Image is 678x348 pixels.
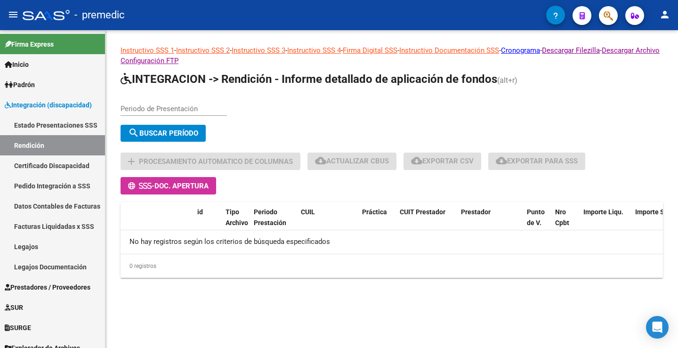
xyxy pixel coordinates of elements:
span: CUIL [301,208,315,216]
span: Buscar Período [128,129,198,138]
button: Buscar Período [121,125,206,142]
a: Descargar Filezilla [542,46,600,55]
datatable-header-cell: Punto de V. [523,202,551,243]
div: 0 registros [121,254,663,278]
span: SURGE [5,323,31,333]
a: Instructivo SSS 3 [232,46,285,55]
span: Práctica [362,208,387,216]
datatable-header-cell: Nro Cpbt [551,202,580,243]
datatable-header-cell: Tipo Archivo [222,202,250,243]
mat-icon: person [659,9,670,20]
datatable-header-cell: id [194,202,222,243]
span: Doc. Apertura [154,182,209,190]
datatable-header-cell: Importe Liqu. [580,202,631,243]
mat-icon: add [126,156,137,167]
button: -Doc. Apertura [121,177,216,194]
button: Exportar para SSS [488,153,585,170]
span: id [197,208,203,216]
span: Importe Solic. [635,208,677,216]
a: Instructivo Documentación SSS [399,46,499,55]
a: Instructivo SSS 4 [287,46,341,55]
datatable-header-cell: Práctica [358,202,396,243]
p: - - - - - - - - [121,45,663,66]
span: SUR [5,302,23,313]
div: Open Intercom Messenger [646,316,669,339]
mat-icon: cloud_download [315,155,326,166]
button: Procesamiento automatico de columnas [121,153,300,170]
mat-icon: search [128,127,139,138]
span: - [128,182,154,190]
div: No hay registros según los criterios de búsqueda especificados [121,230,663,254]
span: Procesamiento automatico de columnas [139,157,293,166]
a: Instructivo SSS 2 [176,46,230,55]
datatable-header-cell: CUIT Prestador [396,202,457,243]
span: (alt+r) [497,76,517,85]
mat-icon: cloud_download [496,155,507,166]
span: Integración (discapacidad) [5,100,92,110]
a: Instructivo SSS 1 [121,46,174,55]
a: Firma Digital SSS [343,46,397,55]
mat-icon: cloud_download [411,155,422,166]
datatable-header-cell: Periodo Prestación [250,202,297,243]
span: CUIT Prestador [400,208,445,216]
span: Exportar CSV [411,157,474,165]
datatable-header-cell: Prestador [457,202,523,243]
span: Tipo Archivo [226,208,248,227]
span: Periodo Prestación [254,208,286,227]
span: INTEGRACION -> Rendición - Informe detallado de aplicación de fondos [121,73,497,86]
button: Actualizar CBUs [307,153,396,170]
span: - premedic [74,5,125,25]
span: Punto de V. [527,208,545,227]
a: Cronograma [501,46,540,55]
span: Padrón [5,80,35,90]
span: Prestador [461,208,491,216]
span: Inicio [5,59,29,70]
span: Importe Liqu. [583,208,623,216]
span: Firma Express [5,39,54,49]
span: Nro Cpbt [555,208,569,227]
span: Actualizar CBUs [315,157,389,165]
span: Exportar para SSS [496,157,578,165]
datatable-header-cell: CUIL [297,202,358,243]
button: Exportar CSV [404,153,481,170]
span: Prestadores / Proveedores [5,282,90,292]
mat-icon: menu [8,9,19,20]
